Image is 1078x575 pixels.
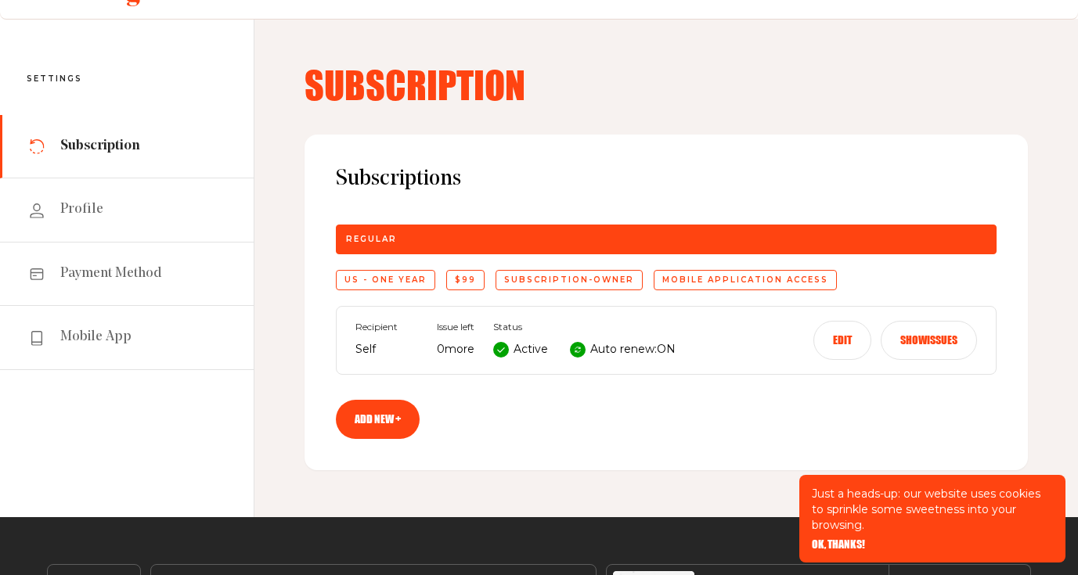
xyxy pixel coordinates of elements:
[590,340,676,359] p: Auto renew: ON
[812,486,1053,533] p: Just a heads-up: our website uses cookies to sprinkle some sweetness into your browsing.
[336,270,435,290] div: US - One Year
[60,200,103,219] span: Profile
[812,539,865,550] button: OK, THANKS!
[60,264,162,283] span: Payment Method
[336,166,997,193] span: Subscriptions
[881,321,977,360] button: Showissues
[336,225,997,254] div: Regular
[355,322,418,332] span: Recipient
[60,328,132,347] span: Mobile App
[813,321,871,360] button: Edit
[654,270,837,290] div: Mobile application access
[493,322,676,332] span: Status
[336,400,420,439] a: Add new +
[355,340,418,359] p: Self
[305,66,1028,103] h4: Subscription
[60,137,140,156] span: Subscription
[446,270,485,290] div: $99
[496,270,643,290] div: subscription-owner
[514,340,548,359] p: Active
[437,322,474,332] span: Issue left
[437,340,474,359] p: 0 more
